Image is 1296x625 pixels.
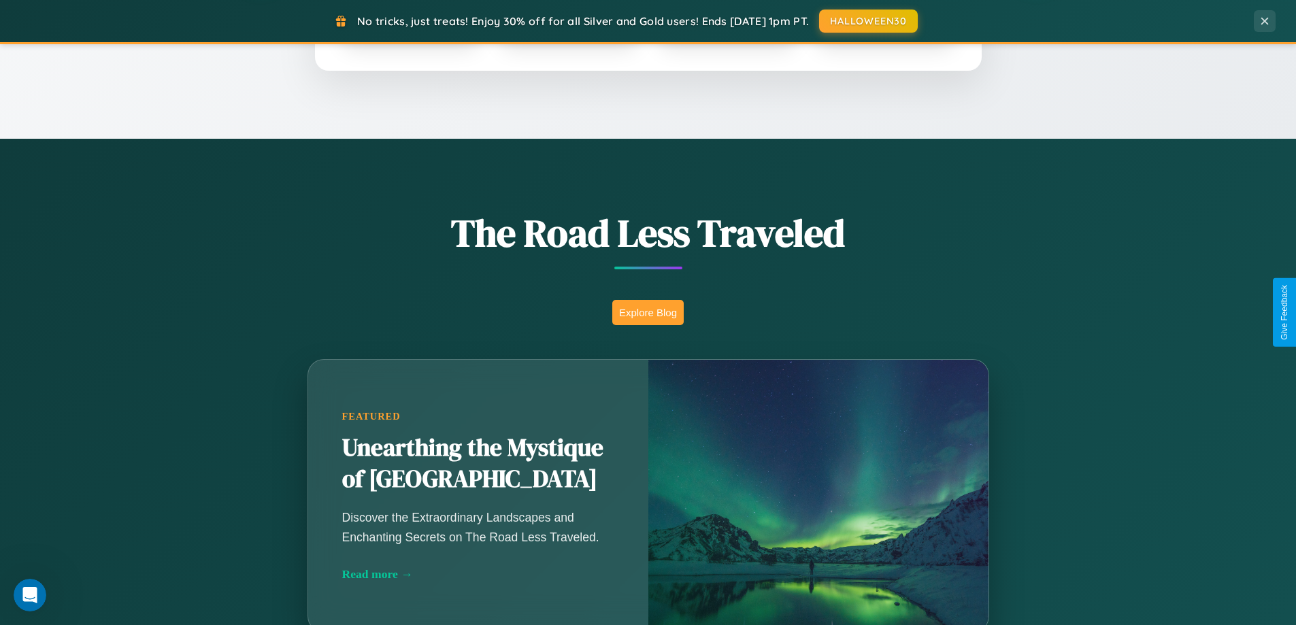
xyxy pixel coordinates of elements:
div: Read more → [342,567,614,581]
span: No tricks, just treats! Enjoy 30% off for all Silver and Gold users! Ends [DATE] 1pm PT. [357,14,809,28]
h1: The Road Less Traveled [240,207,1057,259]
p: Discover the Extraordinary Landscapes and Enchanting Secrets on The Road Less Traveled. [342,508,614,546]
div: Give Feedback [1280,285,1289,340]
button: Explore Blog [612,300,684,325]
div: Featured [342,411,614,422]
button: HALLOWEEN30 [819,10,918,33]
iframe: Intercom live chat [14,579,46,611]
h2: Unearthing the Mystique of [GEOGRAPHIC_DATA] [342,433,614,495]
